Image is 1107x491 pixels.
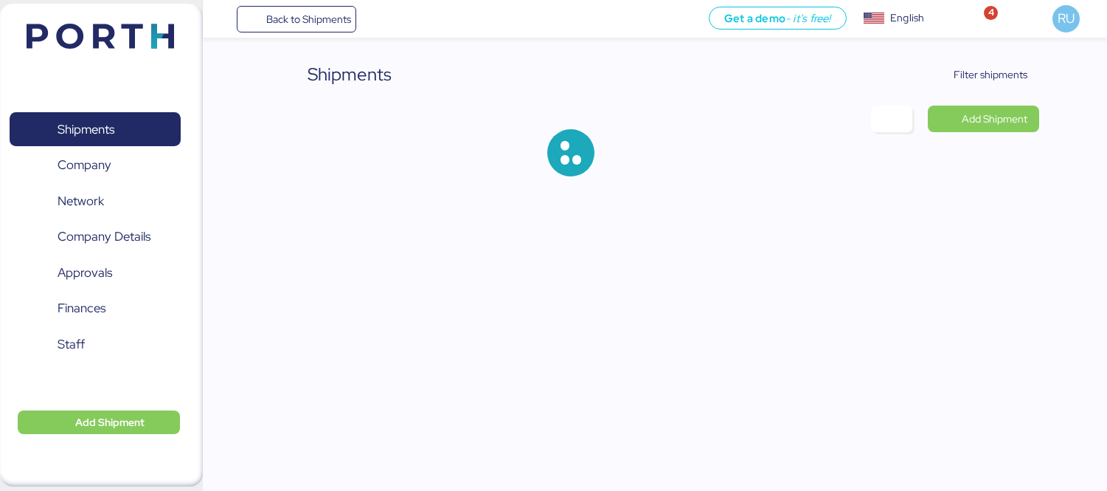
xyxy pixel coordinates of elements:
span: Shipments [58,119,114,140]
a: Company Details [10,220,181,254]
span: RU [1058,9,1075,28]
span: Company [58,154,111,176]
div: English [890,10,924,26]
span: Company Details [58,226,150,247]
span: Network [58,190,104,212]
span: Add Shipment [962,110,1027,128]
span: Back to Shipments [266,10,351,28]
a: Network [10,184,181,218]
a: Approvals [10,255,181,289]
span: Finances [58,298,105,319]
a: Back to Shipments [237,6,357,32]
button: Menu [212,7,237,32]
button: Filter shipments [923,61,1039,88]
span: Add Shipment [75,413,145,431]
div: Shipments [308,61,392,88]
a: Add Shipment [928,106,1039,132]
span: Approvals [58,262,112,284]
a: Staff [10,327,181,361]
a: Shipments [10,112,181,146]
span: Filter shipments [954,66,1027,83]
a: Company [10,148,181,182]
span: Staff [58,334,85,355]
a: Finances [10,292,181,326]
button: Add Shipment [18,411,180,434]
